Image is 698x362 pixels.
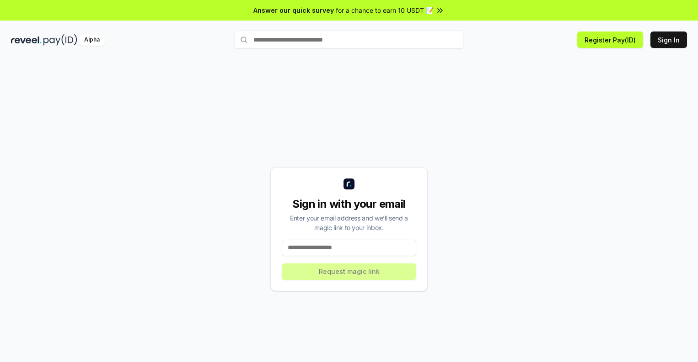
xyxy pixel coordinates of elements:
img: logo_small [344,178,354,189]
div: Sign in with your email [282,197,416,211]
img: reveel_dark [11,34,42,46]
img: pay_id [43,34,77,46]
span: Answer our quick survey [253,5,334,15]
div: Enter your email address and we’ll send a magic link to your inbox. [282,213,416,232]
div: Alpha [79,34,105,46]
span: for a chance to earn 10 USDT 📝 [336,5,434,15]
button: Register Pay(ID) [577,31,643,48]
button: Sign In [650,31,687,48]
